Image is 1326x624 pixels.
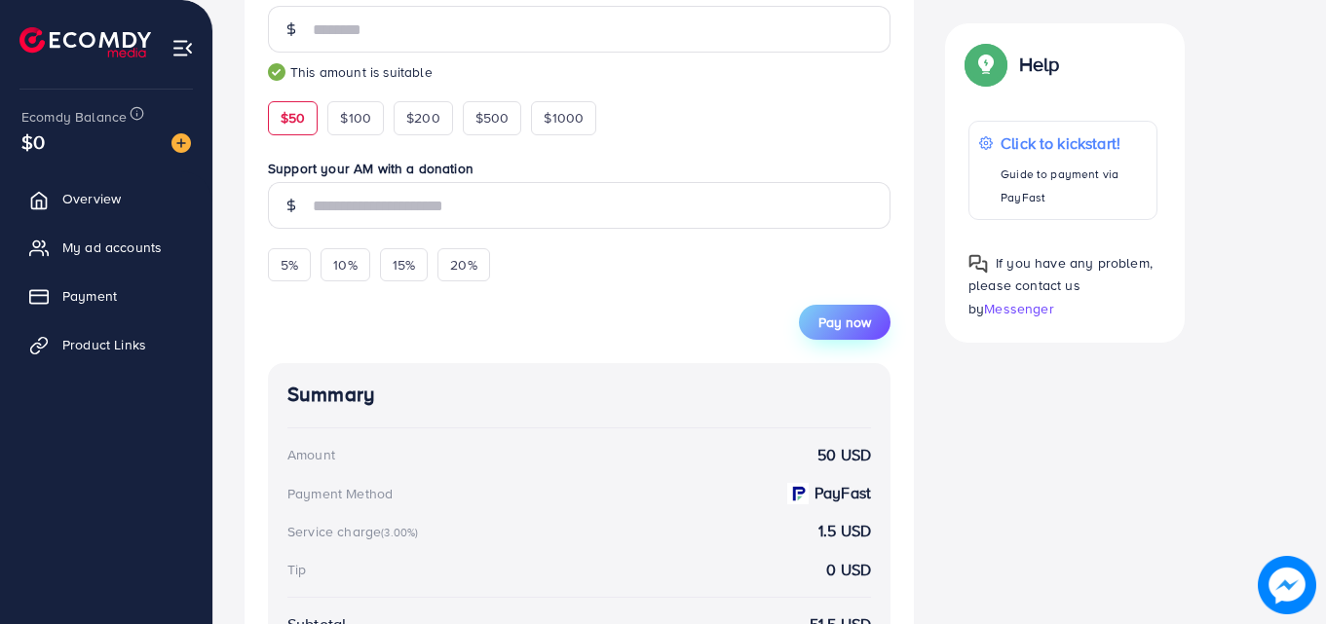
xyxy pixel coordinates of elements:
a: My ad accounts [15,228,198,267]
img: payment [787,483,809,504]
span: Overview [62,189,121,208]
div: Tip [287,560,306,579]
p: Guide to payment via PayFast [1001,163,1146,209]
img: Popup guide [968,254,988,274]
label: Support your AM with a donation [268,159,890,178]
span: 15% [393,255,415,275]
a: Product Links [15,325,198,364]
span: $1000 [544,108,584,128]
p: Click to kickstart! [1001,131,1146,155]
h4: Summary [287,383,871,407]
span: $500 [475,108,510,128]
span: If you have any problem, please contact us by [968,253,1153,317]
div: Payment Method [287,484,393,503]
strong: 0 USD [826,559,871,581]
img: guide [268,63,285,81]
img: menu [171,37,194,59]
div: Amount [287,445,335,464]
span: $100 [340,108,371,128]
span: Ecomdy Balance [21,107,127,127]
a: Overview [15,179,198,218]
strong: 50 USD [817,444,871,466]
span: $0 [21,128,45,156]
strong: PayFast [815,482,871,504]
span: 10% [333,255,357,275]
small: (3.00%) [381,525,418,540]
span: $50 [281,108,305,128]
span: Payment [62,286,117,306]
div: Service charge [287,522,424,541]
span: Product Links [62,335,146,354]
span: $200 [406,108,440,128]
span: 20% [450,255,476,275]
button: Pay now [799,305,890,340]
img: image [1258,556,1316,614]
strong: 1.5 USD [818,520,871,542]
p: Help [1019,53,1060,76]
img: Popup guide [968,47,1004,82]
small: This amount is suitable [268,62,890,82]
span: My ad accounts [62,238,162,257]
span: Messenger [984,298,1053,317]
img: logo [19,27,151,57]
span: 5% [281,255,298,275]
a: Payment [15,276,198,315]
img: image [171,133,191,153]
span: Pay now [818,312,871,332]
